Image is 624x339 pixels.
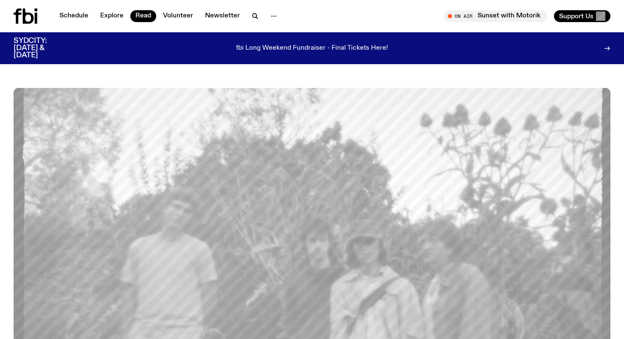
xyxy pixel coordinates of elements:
button: On AirSunset with Motorik [444,10,547,22]
a: Newsletter [200,10,245,22]
a: Read [130,10,156,22]
h3: SYDCITY: [DATE] & [DATE] [14,37,68,59]
p: fbi Long Weekend Fundraiser - Final Tickets Here! [236,45,388,52]
a: Schedule [54,10,93,22]
span: Support Us [559,12,593,20]
a: Explore [95,10,129,22]
a: Volunteer [158,10,198,22]
button: Support Us [554,10,610,22]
